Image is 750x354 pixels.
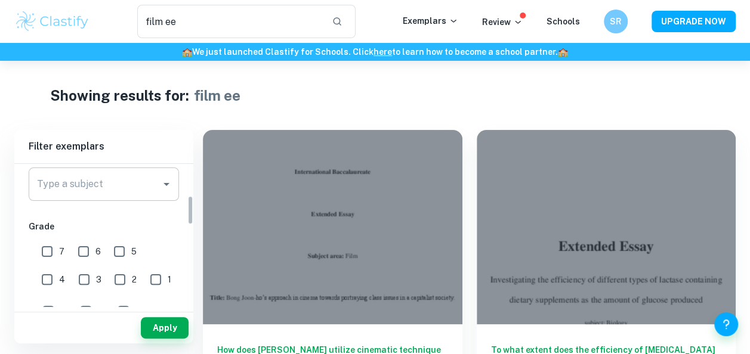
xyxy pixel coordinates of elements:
[609,15,623,28] h6: SR
[98,305,104,318] span: B
[193,85,240,106] h1: film ee
[168,273,171,286] span: 1
[141,317,189,339] button: Apply
[2,45,748,58] h6: We just launched Clastify for Schools. Click to learn how to become a school partner.
[652,11,736,32] button: UPGRADE NOW
[547,17,580,26] a: Schools
[714,312,738,336] button: Help and Feedback
[60,305,66,318] span: A
[29,220,179,233] h6: Grade
[137,5,323,38] input: Search for any exemplars...
[482,15,523,29] p: Review
[403,14,458,27] p: Exemplars
[158,176,175,192] button: Open
[14,10,90,33] img: Clastify logo
[131,245,137,258] span: 5
[604,10,628,33] button: SR
[96,273,101,286] span: 3
[95,245,101,258] span: 6
[59,273,65,286] span: 4
[374,47,392,57] a: here
[135,305,141,318] span: C
[132,273,137,286] span: 2
[558,47,568,57] span: 🏫
[182,47,192,57] span: 🏫
[59,245,64,258] span: 7
[14,130,193,163] h6: Filter exemplars
[50,85,189,106] h1: Showing results for:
